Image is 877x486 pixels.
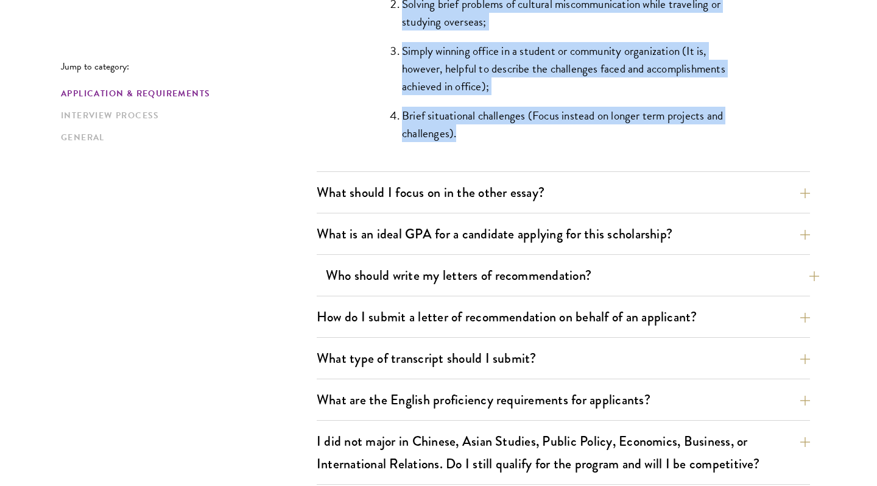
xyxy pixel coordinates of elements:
[402,42,737,95] li: Simply winning office in a student or community organization (It is, however, helpful to describe...
[326,262,819,289] button: Who should write my letters of recommendation?
[317,179,810,206] button: What should I focus on in the other essay?
[61,61,317,72] p: Jump to category:
[61,131,309,144] a: General
[402,107,737,142] li: Brief situational challenges (Focus instead on longer term projects and challenges).
[61,109,309,122] a: Interview Process
[317,303,810,331] button: How do I submit a letter of recommendation on behalf of an applicant?
[317,427,810,477] button: I did not major in Chinese, Asian Studies, Public Policy, Economics, Business, or International R...
[317,386,810,413] button: What are the English proficiency requirements for applicants?
[317,220,810,248] button: What is an ideal GPA for a candidate applying for this scholarship?
[61,87,309,100] a: Application & Requirements
[317,345,810,372] button: What type of transcript should I submit?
